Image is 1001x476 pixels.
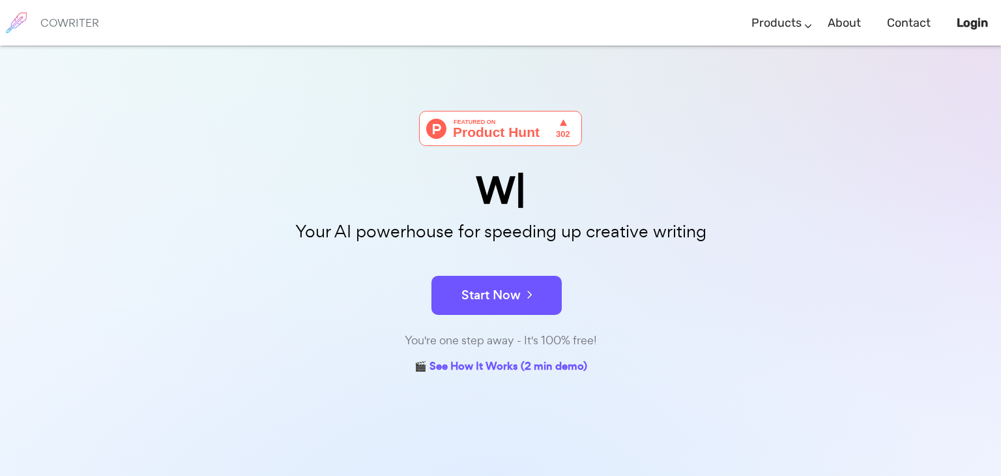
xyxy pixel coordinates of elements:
[751,4,802,42] a: Products
[40,17,99,29] h6: COWRITER
[414,357,587,378] a: 🎬 See How It Works (2 min demo)
[887,4,931,42] a: Contact
[957,4,988,42] a: Login
[419,111,582,146] img: Cowriter - Your AI buddy for speeding up creative writing | Product Hunt
[957,16,988,30] b: Login
[175,218,826,246] p: Your AI powerhouse for speeding up creative writing
[175,331,826,350] div: You're one step away - It's 100% free!
[175,172,826,209] div: W
[828,4,861,42] a: About
[431,276,562,315] button: Start Now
